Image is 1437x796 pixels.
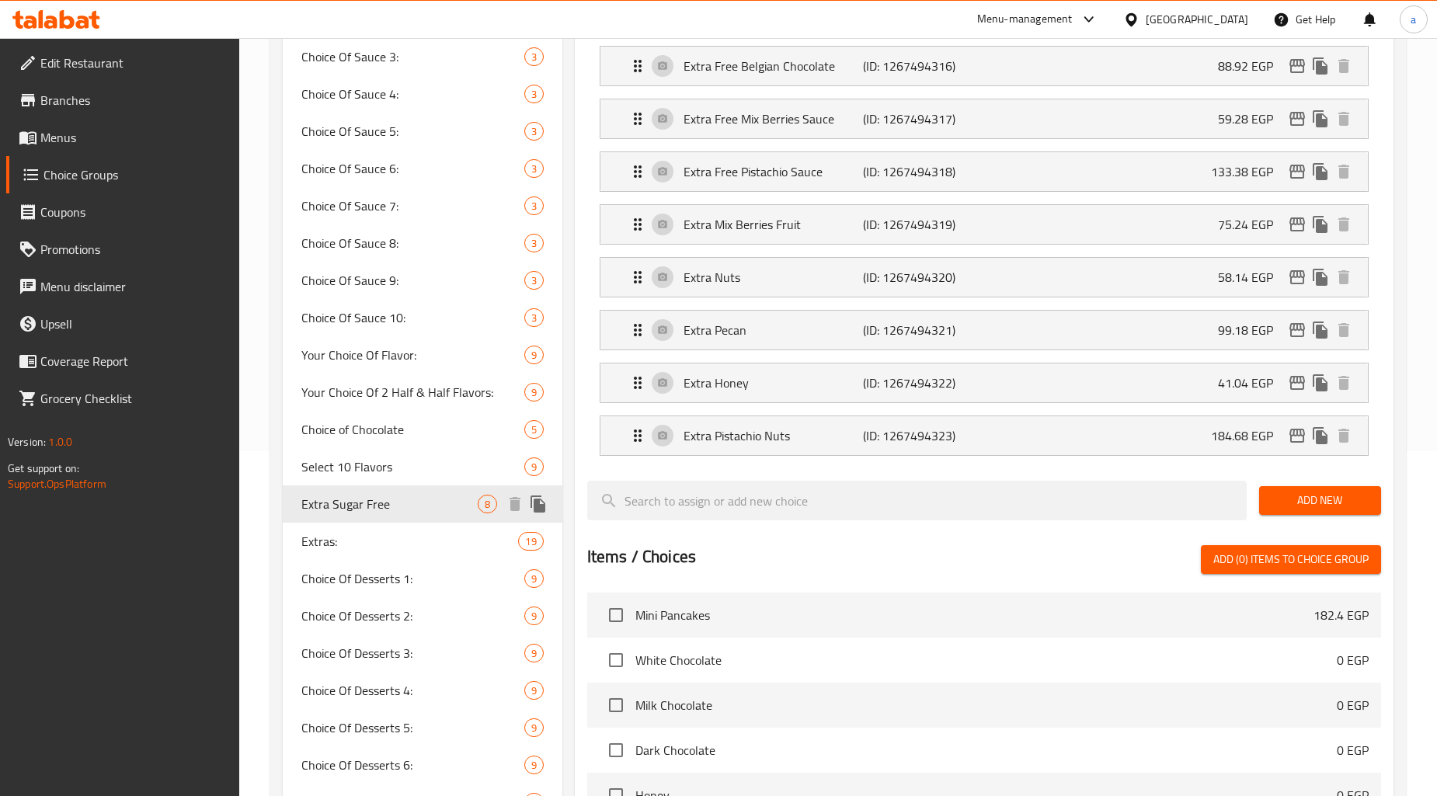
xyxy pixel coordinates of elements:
[1286,424,1309,447] button: edit
[301,681,524,700] span: Choice Of Desserts 4:
[525,162,543,176] span: 3
[524,47,544,66] div: Choices
[1309,107,1332,130] button: duplicate
[600,363,1368,402] div: Expand
[525,348,543,363] span: 9
[301,756,524,774] span: Choice Of Desserts 6:
[600,47,1368,85] div: Expand
[525,124,543,139] span: 3
[1218,57,1286,75] p: 88.92 EGP
[1286,371,1309,395] button: edit
[301,47,524,66] span: Choice Of Sauce 3:
[40,203,228,221] span: Coupons
[600,644,632,676] span: Select choice
[301,532,518,551] span: Extras:
[301,495,477,513] span: Extra Sugar Free
[525,460,543,474] span: 9
[524,196,544,215] div: Choices
[301,420,524,439] span: Choice of Chocolate
[1332,54,1355,78] button: delete
[283,672,562,709] div: Choice Of Desserts 4:9
[1309,371,1332,395] button: duplicate
[283,374,562,411] div: Your Choice Of 2 Half & Half Flavors:9
[863,321,983,339] p: (ID: 1267494321)
[1286,54,1309,78] button: edit
[1332,213,1355,236] button: delete
[40,128,228,147] span: Menus
[1332,266,1355,289] button: delete
[1337,741,1369,760] p: 0 EGP
[524,159,544,178] div: Choices
[525,422,543,437] span: 5
[301,457,524,476] span: Select 10 Flavors
[587,145,1381,198] li: Expand
[525,683,543,698] span: 9
[1213,550,1369,569] span: Add (0) items to choice group
[587,356,1381,409] li: Expand
[1146,11,1248,28] div: [GEOGRAPHIC_DATA]
[6,44,240,82] a: Edit Restaurant
[524,383,544,401] div: Choices
[1218,374,1286,392] p: 41.04 EGP
[283,336,562,374] div: Your Choice Of Flavor:9
[587,40,1381,92] li: Expand
[1337,651,1369,669] p: 0 EGP
[525,50,543,64] span: 3
[684,426,863,445] p: Extra Pistachio Nuts
[1332,371,1355,395] button: delete
[587,545,696,568] h2: Items / Choices
[283,523,562,560] div: Extras:19
[1218,321,1286,339] p: 99.18 EGP
[1201,545,1381,574] button: Add (0) items to choice group
[587,251,1381,304] li: Expand
[863,268,983,287] p: (ID: 1267494320)
[8,432,46,452] span: Version:
[1309,318,1332,342] button: duplicate
[1218,109,1286,128] p: 59.28 EGP
[524,271,544,290] div: Choices
[1313,606,1369,624] p: 182.4 EGP
[283,634,562,672] div: Choice Of Desserts 3:9
[6,342,240,380] a: Coverage Report
[1286,318,1309,342] button: edit
[283,224,562,262] div: Choice Of Sauce 8:3
[525,758,543,773] span: 9
[524,756,544,774] div: Choices
[600,599,632,631] span: Select choice
[478,497,496,512] span: 8
[6,82,240,119] a: Branches
[525,87,543,102] span: 3
[600,152,1368,191] div: Expand
[525,236,543,251] span: 3
[1309,266,1332,289] button: duplicate
[8,474,106,494] a: Support.OpsPlatform
[40,240,228,259] span: Promotions
[8,458,79,478] span: Get support on:
[863,57,983,75] p: (ID: 1267494316)
[301,346,524,364] span: Your Choice Of Flavor:
[1411,11,1416,28] span: a
[301,122,524,141] span: Choice Of Sauce 5:
[1337,696,1369,714] p: 0 EGP
[524,644,544,662] div: Choices
[43,165,228,184] span: Choice Groups
[301,271,524,290] span: Choice Of Sauce 9:
[1272,491,1369,510] span: Add New
[635,651,1337,669] span: White Chocolate
[1286,213,1309,236] button: edit
[863,374,983,392] p: (ID: 1267494322)
[684,57,863,75] p: Extra Free Belgian Chocolate
[600,734,632,766] span: Select choice
[863,426,983,445] p: (ID: 1267494323)
[587,481,1247,520] input: search
[283,448,562,485] div: Select 10 Flavors9
[600,258,1368,297] div: Expand
[6,268,240,305] a: Menu disclaimer
[6,156,240,193] a: Choice Groups
[6,193,240,231] a: Coupons
[1286,266,1309,289] button: edit
[635,606,1313,624] span: Mini Pancakes
[1286,107,1309,130] button: edit
[283,411,562,448] div: Choice of Chocolate5
[1286,160,1309,183] button: edit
